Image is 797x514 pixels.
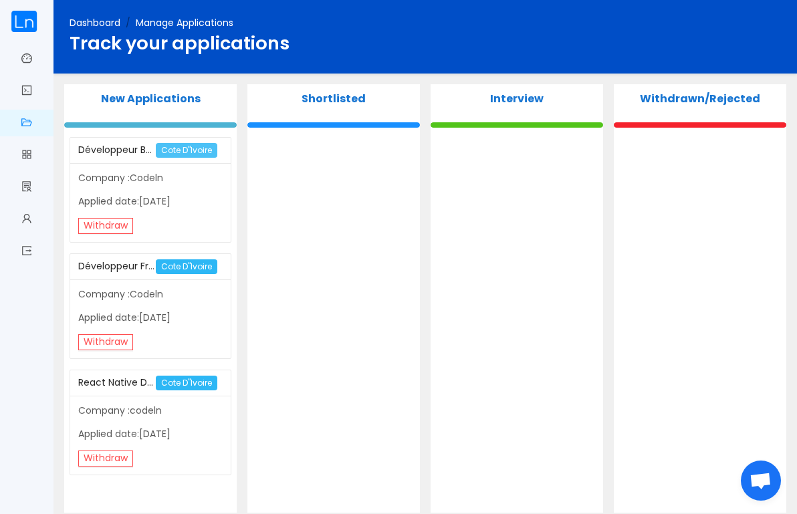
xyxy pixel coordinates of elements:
[21,110,32,138] a: icon: folder-open
[156,376,217,390] span: Cote D"Ivoire
[21,45,32,74] a: icon: dashboard
[78,138,156,162] div: Développeur Backend PYTHON
[78,287,223,301] p: Company :Codeln
[78,404,223,418] p: Company :codeln
[156,259,217,274] span: Cote D"Ivoire
[78,195,223,209] p: Applied date:[DATE]
[70,30,290,56] span: Track your applications
[156,143,217,158] span: Cote D"Ivoire
[21,78,32,106] a: icon: code
[126,16,130,29] span: /
[614,91,786,107] p: Withdrawn/Rejected
[78,254,156,279] div: Développeur Frontend Angular
[136,16,233,29] span: Manage Applications
[78,334,133,350] button: Withdraw
[78,427,223,441] p: Applied date:[DATE]
[78,311,223,325] p: Applied date:[DATE]
[21,142,32,170] a: icon: appstore
[21,174,32,202] a: icon: solution
[11,11,37,32] img: cropped.59e8b842.png
[431,91,603,107] p: Interview
[78,451,133,467] button: Withdraw
[78,171,223,185] p: Company :Codeln
[21,206,32,234] a: icon: user
[78,218,133,234] button: Withdraw
[64,91,237,107] p: New Applications
[78,370,156,395] div: React Native Developer – Messaging Application
[741,461,781,501] div: Ouvrir le chat
[247,91,420,107] p: Shortlisted
[70,16,120,29] a: Dashboard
